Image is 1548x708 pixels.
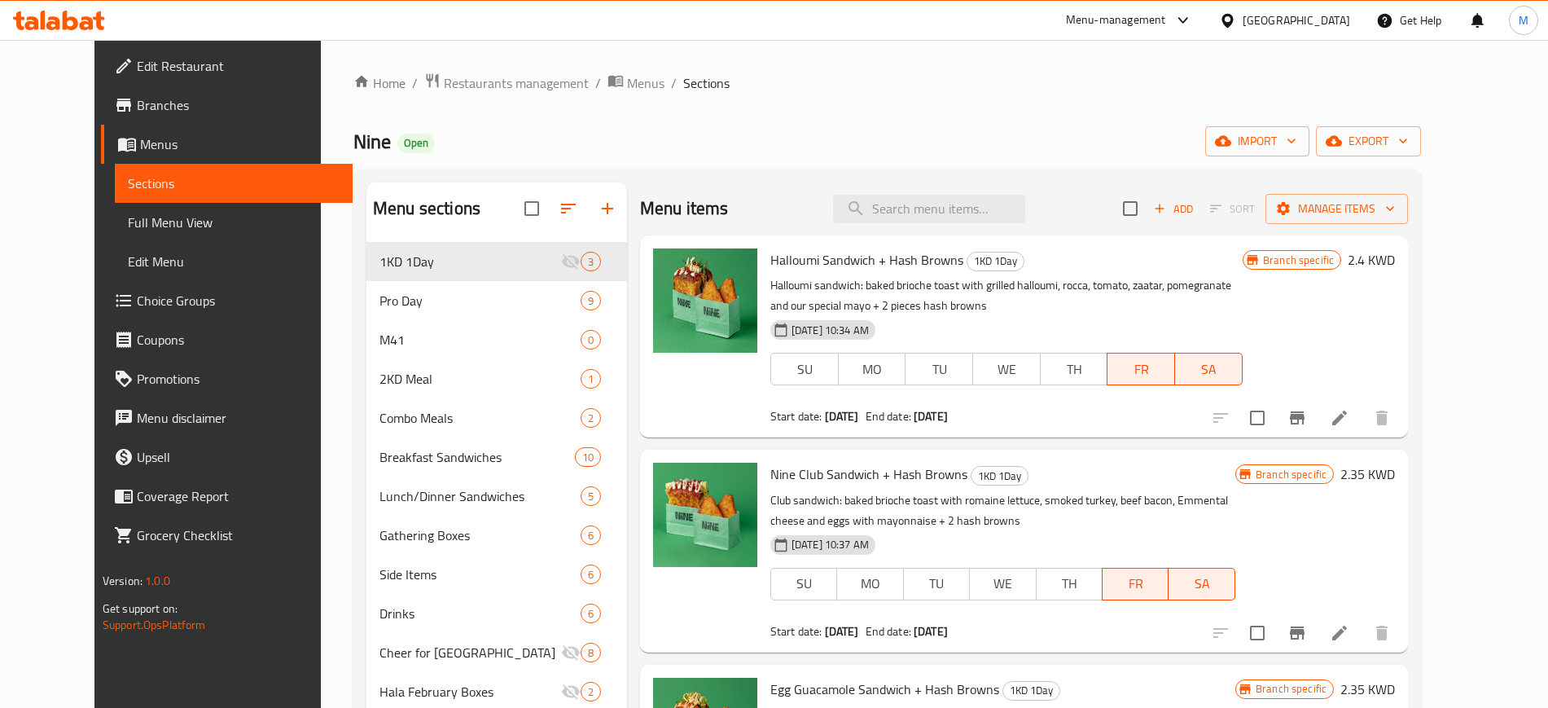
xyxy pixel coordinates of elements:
[971,466,1028,486] div: 1KD 1Day
[1175,572,1229,596] span: SA
[137,526,340,545] span: Grocery Checklist
[653,248,757,353] img: Halloumi Sandwich + Hash Browns
[128,213,340,232] span: Full Menu View
[912,358,967,381] span: TU
[581,252,601,271] div: items
[1240,616,1274,650] span: Select to update
[833,195,1025,223] input: search
[1147,196,1199,222] button: Add
[1243,11,1350,29] div: [GEOGRAPHIC_DATA]
[379,447,574,467] div: Breakfast Sandwiches
[561,252,581,271] svg: Inactive section
[1113,191,1147,226] span: Select section
[1043,572,1096,596] span: TH
[115,242,353,281] a: Edit Menu
[137,369,340,389] span: Promotions
[1256,253,1340,268] span: Branch specific
[366,242,627,281] div: 1KD 1Day3
[910,572,963,596] span: TU
[101,398,353,438] a: Menu disclaimer
[581,332,600,348] span: 0
[770,677,999,701] span: Egg Guacamole Sandwich + Hash Browns
[627,73,664,93] span: Menus
[137,56,340,76] span: Edit Restaurant
[1329,131,1408,152] span: export
[1240,401,1274,435] span: Select to update
[967,252,1024,271] div: 1KD 1Day
[101,516,353,555] a: Grocery Checklist
[581,293,600,309] span: 9
[971,467,1028,486] span: 1KD 1Day
[581,682,601,701] div: items
[101,438,353,477] a: Upsell
[1066,11,1166,30] div: Menu-management
[1036,568,1103,600] button: TH
[397,134,435,153] div: Open
[581,604,601,623] div: items
[653,463,757,567] img: Nine Club Sandwich + Hash Browns
[575,447,601,467] div: items
[101,359,353,398] a: Promotions
[1362,398,1401,438] button: delete
[379,291,581,310] span: Pro Day
[581,372,600,387] span: 1
[770,275,1243,316] p: Halloumi sandwich: baked brioche toast with grilled halloumi, rocca, tomato, zaatar, pomegranate ...
[581,489,600,504] span: 5
[1340,463,1395,486] h6: 2.35 KWD
[576,450,600,465] span: 10
[379,330,581,350] div: M41
[397,136,435,150] span: Open
[1040,353,1108,385] button: TH
[581,528,600,543] span: 6
[366,281,627,320] div: Pro Day9
[785,323,875,338] span: [DATE] 10:34 AM
[379,604,581,623] div: Drinks
[101,477,353,516] a: Coverage Report
[770,568,837,600] button: SU
[103,570,143,591] span: Version:
[1175,353,1243,385] button: SA
[137,408,340,428] span: Menu disclaimer
[581,567,600,583] span: 6
[128,174,340,193] span: Sections
[967,252,1024,270] span: 1KD 1Day
[1278,199,1395,219] span: Manage items
[778,358,832,381] span: SU
[379,643,561,662] span: Cheer for [GEOGRAPHIC_DATA]
[1278,613,1317,653] button: Branch-specific-item
[836,568,903,600] button: MO
[353,73,406,93] a: Home
[103,598,178,619] span: Get support on:
[1519,11,1528,29] span: M
[1169,568,1235,600] button: SA
[379,252,561,271] div: 1KD 1Day
[845,358,900,381] span: MO
[581,369,601,389] div: items
[366,633,627,672] div: Cheer for [GEOGRAPHIC_DATA]8
[1218,131,1296,152] span: import
[581,565,601,584] div: items
[101,46,353,86] a: Edit Restaurant
[581,408,601,428] div: items
[115,164,353,203] a: Sections
[1114,358,1169,381] span: FR
[515,191,549,226] span: Select all sections
[770,248,963,272] span: Halloumi Sandwich + Hash Browns
[1330,408,1349,428] a: Edit menu item
[785,537,875,552] span: [DATE] 10:37 AM
[844,572,897,596] span: MO
[972,353,1041,385] button: WE
[581,526,601,545] div: items
[561,643,581,662] svg: Inactive section
[1205,126,1309,156] button: import
[581,486,601,506] div: items
[366,594,627,633] div: Drinks6
[353,73,1421,94] nav: breadcrumb
[366,359,627,398] div: 2KD Meal1
[379,369,581,389] div: 2KD Meal
[379,408,581,428] span: Combo Meals
[379,565,581,584] div: Side Items
[101,125,353,164] a: Menus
